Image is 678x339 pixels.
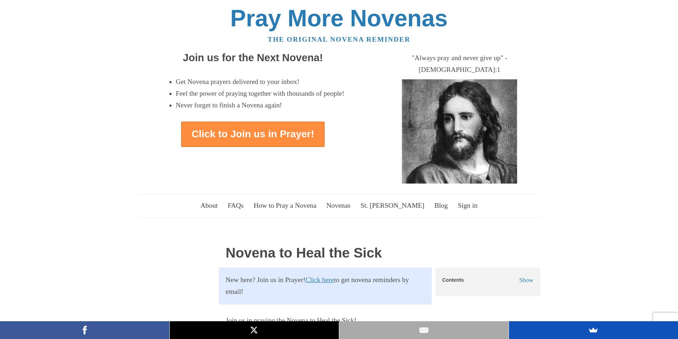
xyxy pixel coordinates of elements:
[419,325,429,335] img: Email
[219,268,432,305] section: New here? Join us in Prayer! to get novena reminders by email!
[226,315,425,327] p: Join us in praying the Novena to Heal the Sick!
[322,196,354,216] a: Novenas
[226,245,425,261] h1: Novena to Heal the Sick
[356,196,429,216] a: St. [PERSON_NAME]
[176,76,345,88] li: Get Novena prayers delivered to your inbox!
[379,52,540,76] div: "Always pray and never give up" - [DEMOGRAPHIC_DATA]:1
[170,321,339,339] a: X
[305,274,334,286] a: Click here
[249,325,259,335] img: X
[249,196,321,216] a: How to Pray a Novena
[391,79,527,184] img: Jesus
[79,325,90,335] img: Facebook
[181,122,325,147] a: Click to Join us in Prayer!
[224,196,248,216] a: FAQs
[176,100,345,111] li: Never forget to finish a Novena again!
[196,196,222,216] a: About
[442,277,464,283] h5: Contents
[454,196,482,216] a: Sign in
[588,325,599,335] img: SumoMe
[176,88,345,100] li: Feel the power of praying together with thousands of people!
[268,36,410,43] a: The original novena reminder
[230,5,448,31] a: Pray More Novenas
[138,52,368,64] h2: Join us for the Next Novena!
[339,321,509,339] a: Email
[430,196,452,216] a: Blog
[519,276,534,284] span: Show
